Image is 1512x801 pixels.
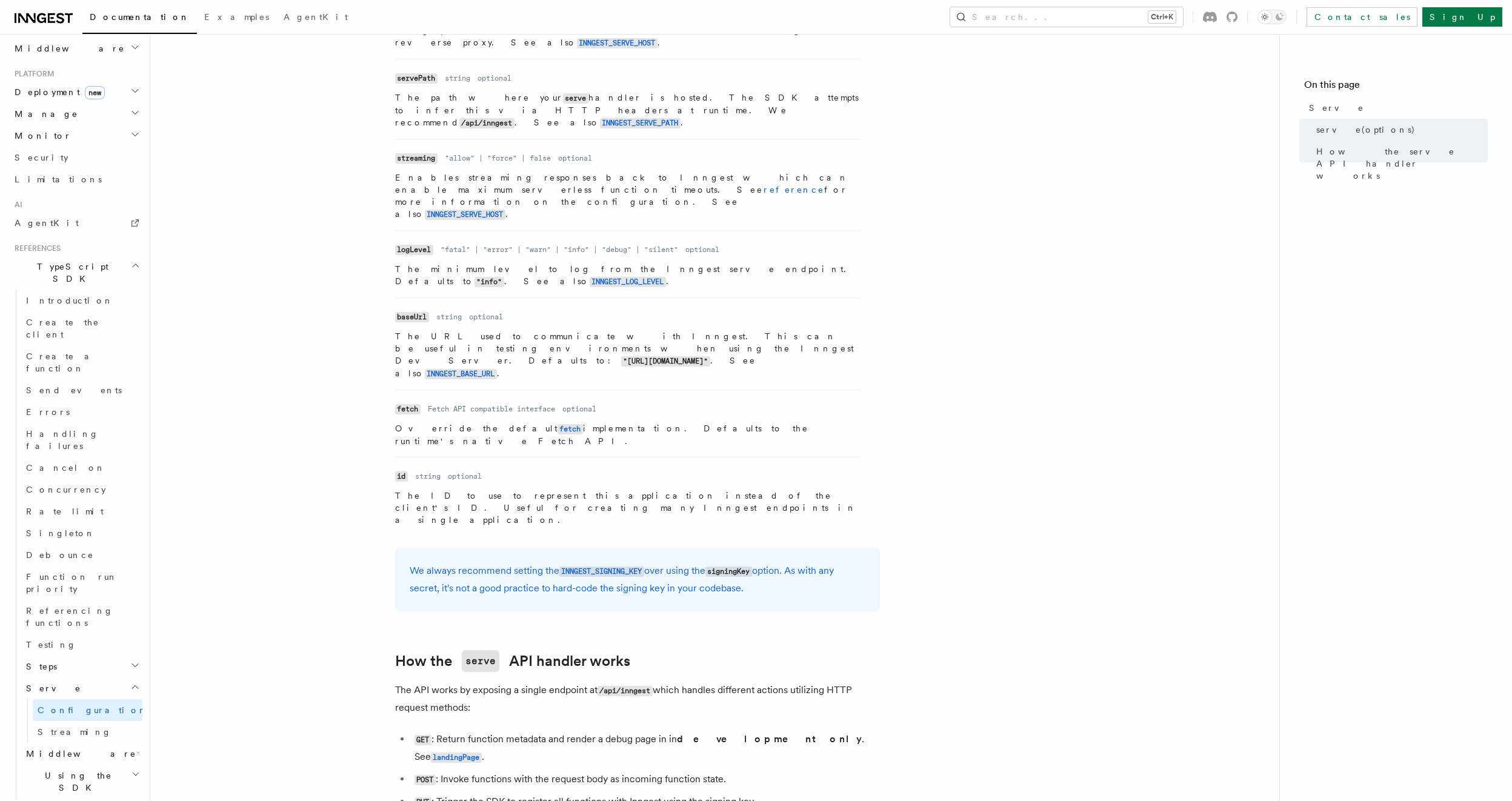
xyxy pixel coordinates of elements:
[10,38,142,59] button: Middleware
[10,147,142,168] a: Security
[445,153,551,163] dd: "allow" | "force" | false
[21,379,142,401] a: Send events
[21,401,142,423] a: Errors
[1422,7,1502,27] a: Sign Up
[10,42,125,55] span: Middleware
[10,125,142,147] button: Monitor
[21,290,142,311] a: Introduction
[90,12,190,22] span: Documentation
[197,4,276,33] a: Examples
[395,263,861,288] p: The minimum level to log from the Inngest serve endpoint. Defaults to . See also .
[26,606,113,628] span: Referencing functions
[21,544,142,566] a: Debounce
[10,130,72,142] span: Monitor
[621,356,710,367] code: "[URL][DOMAIN_NAME]"
[563,93,588,104] code: serve
[21,769,132,794] span: Using the SDK
[558,424,583,434] code: fetch
[21,345,142,379] a: Create a function
[26,572,118,594] span: Function run priority
[15,218,79,228] span: AgentKit
[26,485,106,494] span: Concurrency
[26,351,98,373] span: Create a function
[395,330,861,380] p: The URL used to communicate with Inngest. This can be useful in testing environments when using t...
[558,153,592,163] dd: optional
[1316,145,1488,182] span: How the serve API handler works
[431,751,482,762] a: landingPage
[10,261,131,285] span: TypeScript SDK
[395,312,429,322] code: baseUrl
[1148,11,1176,23] kbd: Ctrl+K
[26,407,70,417] span: Errors
[33,699,142,721] a: Configuration
[21,656,142,677] button: Steps
[38,727,112,737] span: Streaming
[10,290,142,799] div: TypeScript SDK
[459,118,515,128] code: /api/inngest
[425,210,505,220] code: INNGEST_SERVE_HOST
[21,500,142,522] a: Rate limit
[475,277,504,287] code: "info"
[685,245,719,254] dd: optional
[10,103,142,125] button: Manage
[38,705,148,715] span: Configuration
[1304,78,1488,97] h4: On this page
[21,457,142,479] a: Cancel on
[276,4,355,33] a: AgentKit
[21,748,136,760] span: Middleware
[85,86,105,99] span: new
[26,385,122,395] span: Send events
[26,429,99,451] span: Handling failures
[395,171,861,221] p: Enables streaming responses back to Inngest which can enable maximum serverless function timeouts...
[26,640,76,650] span: Testing
[431,753,482,763] code: landingPage
[411,731,880,766] li: : Return function metadata and render a debug page in in . See .
[425,368,497,378] a: INNGEST_BASE_URL
[21,479,142,500] a: Concurrency
[415,775,436,785] code: POST
[562,404,596,414] dd: optional
[21,660,57,673] span: Steps
[425,369,497,379] code: INNGEST_BASE_URL
[26,550,94,560] span: Debounce
[10,200,22,210] span: AI
[590,277,666,287] code: INNGEST_LOG_LEVEL
[10,86,105,98] span: Deployment
[559,565,644,576] a: INNGEST_SIGNING_KEY
[469,312,503,322] dd: optional
[415,471,441,481] dd: string
[600,118,681,128] code: INNGEST_SERVE_PATH
[441,245,678,254] dd: "fatal" | "error" | "warn" | "info" | "debug" | "silent"
[577,38,658,47] a: INNGEST_SERVE_HOST
[950,7,1183,27] button: Search...Ctrl+K
[26,463,105,473] span: Cancel on
[559,567,644,577] code: INNGEST_SIGNING_KEY
[21,311,142,345] a: Create the client
[10,244,61,253] span: References
[21,634,142,656] a: Testing
[1307,7,1417,27] a: Contact sales
[1311,141,1488,187] a: How the serve API handler works
[1304,97,1488,119] a: Serve
[395,404,421,414] code: fetch
[395,422,861,447] p: Override the default implementation. Defaults to the runtime's native Fetch API.
[577,38,658,48] code: INNGEST_SERVE_HOST
[21,423,142,457] a: Handling failures
[395,490,861,526] p: The ID to use to represent this application instead of the client's ID. Useful for creating many ...
[21,566,142,600] a: Function run priority
[598,686,653,696] code: /api/inngest
[10,108,78,120] span: Manage
[26,528,95,538] span: Singleton
[677,733,862,745] strong: development only
[26,317,99,339] span: Create the client
[395,153,438,164] code: streaming
[395,650,630,672] a: How theserveAPI handler works
[705,567,752,577] code: signingKey
[445,73,470,83] dd: string
[15,174,102,184] span: Limitations
[448,471,482,481] dd: optional
[26,507,104,516] span: Rate limit
[1309,102,1364,114] span: Serve
[21,600,142,634] a: Referencing functions
[21,765,142,799] button: Using the SDK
